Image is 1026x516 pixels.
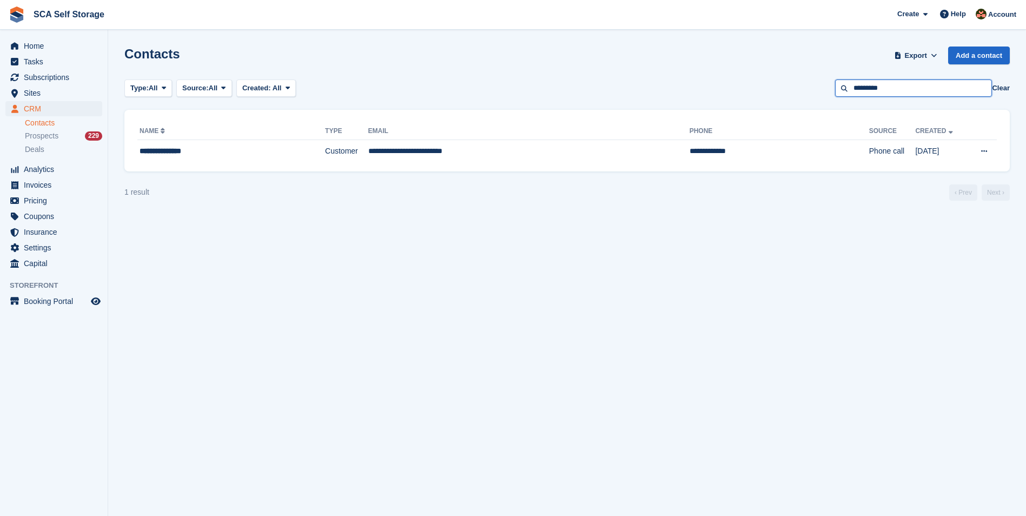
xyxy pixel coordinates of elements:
span: Create [897,9,919,19]
a: menu [5,162,102,177]
a: Prospects 229 [25,130,102,142]
button: Export [892,47,939,64]
span: Prospects [25,131,58,141]
span: Account [988,9,1016,20]
a: menu [5,294,102,309]
button: Type: All [124,80,172,97]
button: Created: All [236,80,296,97]
a: Preview store [89,295,102,308]
span: Export [905,50,927,61]
th: Source [869,123,916,140]
td: [DATE] [915,140,967,163]
a: Contacts [25,118,102,128]
th: Phone [690,123,869,140]
a: menu [5,240,102,255]
span: Help [951,9,966,19]
a: menu [5,54,102,69]
nav: Page [947,184,1012,201]
a: Previous [949,184,977,201]
td: Customer [325,140,368,163]
span: Sites [24,85,89,101]
div: 229 [85,131,102,141]
th: Email [368,123,690,140]
img: Sarah Race [976,9,987,19]
span: Created: [242,84,271,92]
span: Subscriptions [24,70,89,85]
th: Type [325,123,368,140]
span: Booking Portal [24,294,89,309]
img: stora-icon-8386f47178a22dfd0bd8f6a31ec36ba5ce8667c1dd55bd0f319d3a0aa187defe.svg [9,6,25,23]
span: Coupons [24,209,89,224]
span: Source: [182,83,208,94]
button: Source: All [176,80,232,97]
span: Home [24,38,89,54]
a: menu [5,70,102,85]
a: menu [5,38,102,54]
a: Deals [25,144,102,155]
div: 1 result [124,187,149,198]
a: Created [915,127,955,135]
a: menu [5,101,102,116]
a: menu [5,177,102,193]
a: menu [5,193,102,208]
span: All [149,83,158,94]
span: Analytics [24,162,89,177]
a: SCA Self Storage [29,5,109,23]
a: menu [5,209,102,224]
span: Capital [24,256,89,271]
a: Add a contact [948,47,1010,64]
span: Settings [24,240,89,255]
span: Deals [25,144,44,155]
span: Invoices [24,177,89,193]
a: menu [5,224,102,240]
a: menu [5,256,102,271]
a: menu [5,85,102,101]
a: Name [140,127,167,135]
span: Tasks [24,54,89,69]
h1: Contacts [124,47,180,61]
span: Type: [130,83,149,94]
span: Pricing [24,193,89,208]
td: Phone call [869,140,916,163]
span: Storefront [10,280,108,291]
a: Next [982,184,1010,201]
span: CRM [24,101,89,116]
span: All [209,83,218,94]
span: Insurance [24,224,89,240]
span: All [273,84,282,92]
button: Clear [992,83,1010,94]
